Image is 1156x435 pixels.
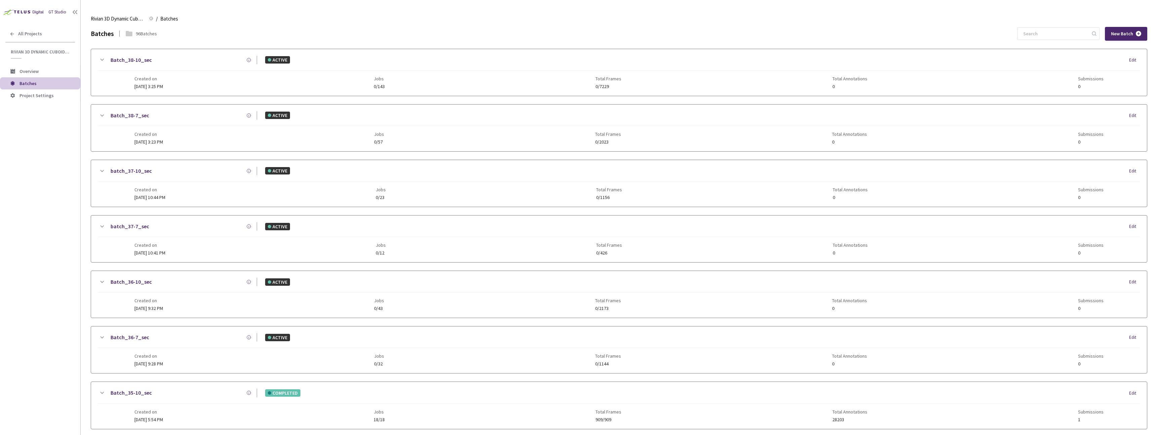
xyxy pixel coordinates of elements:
[1078,84,1104,89] span: 0
[832,353,867,359] span: Total Annotations
[136,30,157,37] div: 96 Batches
[134,139,163,145] span: [DATE] 3:23 PM
[832,298,867,303] span: Total Annotations
[265,167,290,174] div: ACTIVE
[1078,417,1104,422] span: 1
[374,353,384,359] span: Jobs
[833,242,868,248] span: Total Annotations
[595,84,621,89] span: 0/7229
[156,15,158,23] li: /
[374,361,384,366] span: 0/32
[374,409,385,414] span: Jobs
[832,131,867,137] span: Total Annotations
[1078,76,1104,81] span: Submissions
[374,76,385,81] span: Jobs
[1078,195,1104,200] span: 0
[374,298,384,303] span: Jobs
[91,29,114,39] div: Batches
[265,389,300,397] div: COMPLETED
[596,250,622,255] span: 0/426
[832,84,867,89] span: 0
[111,222,149,231] a: batch_37-7_sec
[833,187,868,192] span: Total Annotations
[160,15,178,23] span: Batches
[134,187,165,192] span: Created on
[1129,223,1140,230] div: Edit
[1078,353,1104,359] span: Submissions
[91,326,1147,373] div: Batch_36-7_secACTIVEEditCreated on[DATE] 9:28 PMJobs0/32Total Frames0/1144Total Annotations0Submi...
[1129,57,1140,64] div: Edit
[832,361,867,366] span: 0
[111,56,152,64] a: Batch_38-10_sec
[265,334,290,341] div: ACTIVE
[18,31,42,37] span: All Projects
[134,417,163,423] span: [DATE] 5:54 PM
[134,409,163,414] span: Created on
[595,306,621,311] span: 0/2173
[134,131,163,137] span: Created on
[91,105,1147,151] div: Batch_38-7_secACTIVEEditCreated on[DATE] 3:23 PMJobs0/57Total Frames0/2023Total Annotations0Submi...
[134,242,165,248] span: Created on
[265,112,290,119] div: ACTIVE
[19,68,39,74] span: Overview
[595,417,621,422] span: 909/909
[91,160,1147,207] div: batch_37-10_secACTIVEEditCreated on[DATE] 10:44 PMJobs0/23Total Frames0/1156Total Annotations0Sub...
[111,389,152,397] a: Batch_35-10_sec
[596,195,622,200] span: 0/1156
[376,242,386,248] span: Jobs
[91,15,145,23] span: Rivian 3D Dynamic Cuboids[2024-25]
[595,353,621,359] span: Total Frames
[19,92,54,98] span: Project Settings
[833,250,868,255] span: 0
[1078,250,1104,255] span: 0
[111,278,152,286] a: Batch_36-10_sec
[1129,168,1140,174] div: Edit
[595,76,621,81] span: Total Frames
[832,306,867,311] span: 0
[595,140,621,145] span: 0/2023
[832,76,867,81] span: Total Annotations
[374,140,384,145] span: 0/57
[596,242,622,248] span: Total Frames
[595,298,621,303] span: Total Frames
[134,353,163,359] span: Created on
[832,417,867,422] span: 28203
[1078,140,1104,145] span: 0
[1129,334,1140,341] div: Edit
[111,333,149,342] a: Batch_36-7_sec
[11,49,71,55] span: Rivian 3D Dynamic Cuboids[2024-25]
[374,306,384,311] span: 0/43
[374,84,385,89] span: 0/143
[833,195,868,200] span: 0
[595,409,621,414] span: Total Frames
[596,187,622,192] span: Total Frames
[19,80,37,86] span: Batches
[91,49,1147,96] div: Batch_38-10_secACTIVEEditCreated on[DATE] 3:25 PMJobs0/143Total Frames0/7229Total Annotations0Sub...
[1129,112,1140,119] div: Edit
[265,278,290,286] div: ACTIVE
[1078,242,1104,248] span: Submissions
[374,131,384,137] span: Jobs
[374,417,385,422] span: 18/18
[134,250,165,256] span: [DATE] 10:41 PM
[91,382,1147,429] div: Batch_35-10_secCOMPLETEDEditCreated on[DATE] 5:54 PMJobs18/18Total Frames909/909Total Annotations...
[91,271,1147,318] div: Batch_36-10_secACTIVEEditCreated on[DATE] 9:32 PMJobs0/43Total Frames0/2173Total Annotations0Subm...
[832,140,867,145] span: 0
[832,409,867,414] span: Total Annotations
[1078,306,1104,311] span: 0
[1129,279,1140,285] div: Edit
[1078,187,1104,192] span: Submissions
[1078,361,1104,366] span: 0
[134,83,163,89] span: [DATE] 3:25 PM
[265,56,290,64] div: ACTIVE
[134,305,163,311] span: [DATE] 9:32 PM
[1078,409,1104,414] span: Submissions
[376,187,386,192] span: Jobs
[48,9,66,15] div: GT Studio
[134,361,163,367] span: [DATE] 9:28 PM
[1078,131,1104,137] span: Submissions
[265,223,290,230] div: ACTIVE
[111,111,149,120] a: Batch_38-7_sec
[1129,390,1140,397] div: Edit
[376,195,386,200] span: 0/23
